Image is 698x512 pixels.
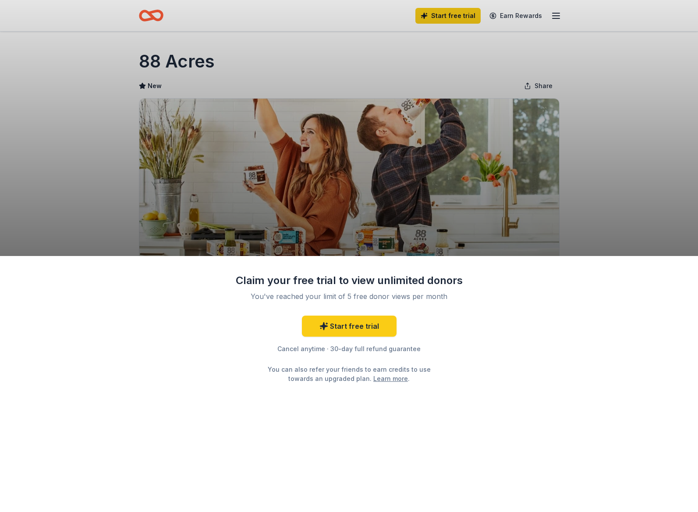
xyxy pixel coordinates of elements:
[260,365,439,383] div: You can also refer your friends to earn credits to use towards an upgraded plan. .
[235,344,463,354] div: Cancel anytime · 30-day full refund guarantee
[246,291,453,302] div: You've reached your limit of 5 free donor views per month
[373,374,408,383] a: Learn more
[302,316,397,337] a: Start free trial
[235,274,463,288] div: Claim your free trial to view unlimited donors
